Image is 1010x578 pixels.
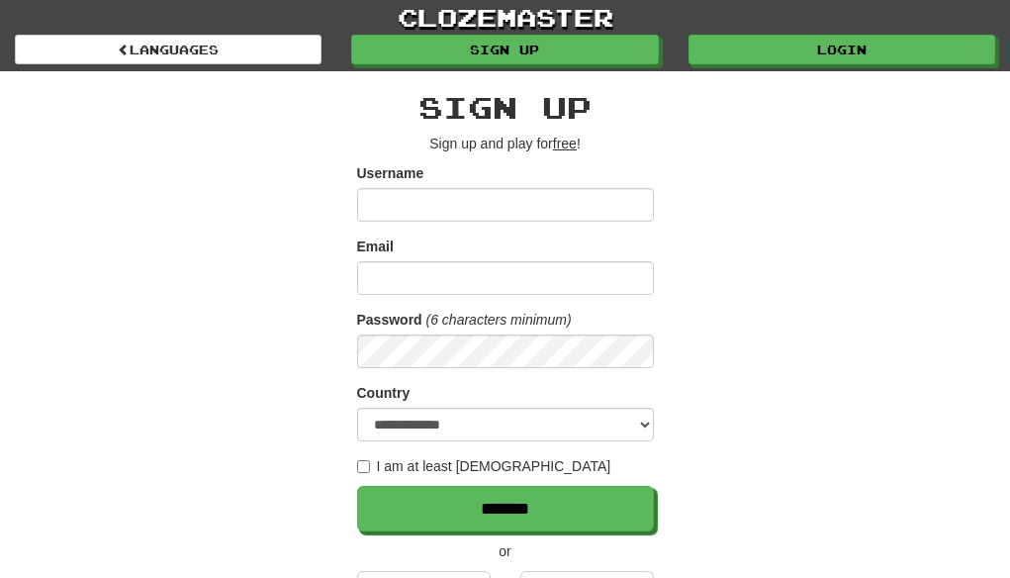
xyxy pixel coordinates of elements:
[553,136,577,151] u: free
[357,383,411,403] label: Country
[357,237,394,256] label: Email
[357,456,611,476] label: I am at least [DEMOGRAPHIC_DATA]
[357,460,370,473] input: I am at least [DEMOGRAPHIC_DATA]
[357,91,654,124] h2: Sign up
[357,541,654,561] p: or
[689,35,995,64] a: Login
[357,134,654,153] p: Sign up and play for !
[351,35,658,64] a: Sign up
[426,312,572,328] em: (6 characters minimum)
[357,163,424,183] label: Username
[15,35,321,64] a: Languages
[357,310,422,330] label: Password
